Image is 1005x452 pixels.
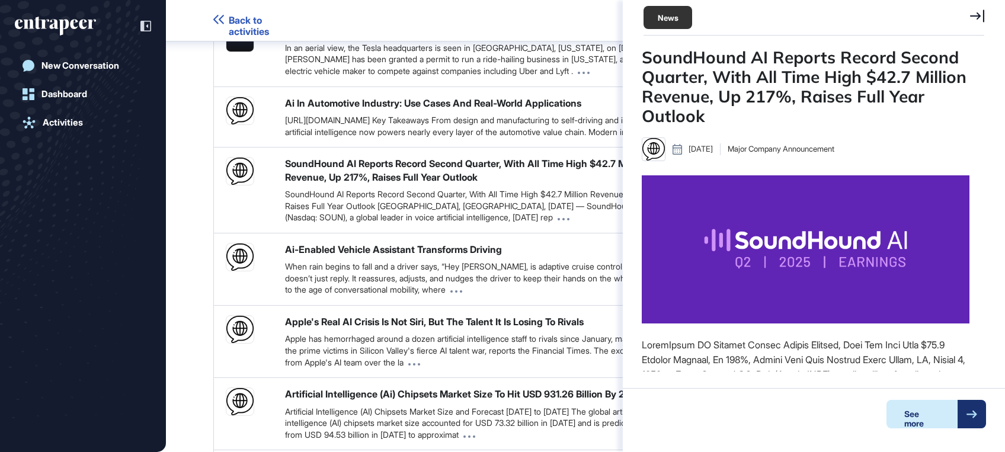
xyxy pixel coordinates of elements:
[226,97,254,124] img: placeholder.png
[644,6,692,29] div: News
[285,333,681,368] div: Apple has hemorrhaged around a dozen artificial intelligence staff to rivals since January, makin...
[285,243,502,256] div: Ai-Enabled Vehicle Assistant Transforms Driving
[15,82,151,106] a: Dashboard
[285,42,681,77] div: In an aerial view, the Tesla headquarters is seen in [GEOGRAPHIC_DATA], [US_STATE], on [DATE]. [P...
[285,157,681,184] div: SoundHound AI Reports Record Second Quarter, With All Time High $42.7 Million Revenue, Up 217%, R...
[285,97,581,110] div: Ai In Automotive Industry: Use Cases And Real-World Applications
[285,406,681,441] div: Artificial Intelligence (AI) Chipsets Market Size and Forecast [DATE] to [DATE] The global artifi...
[15,17,96,36] div: entrapeer-logo
[642,47,986,126] div: SoundHound AI Reports Record Second Quarter, With All Time High $42.7 Million Revenue, Up 217%, R...
[15,111,151,134] a: Activities
[886,400,986,428] a: See more
[213,15,304,26] a: Back to activities
[285,315,584,328] div: Apple's Real AI Crisis Is Not Siri, But The Talent It Is Losing To Rivals
[229,15,304,37] span: Back to activities
[642,175,969,323] img: Earnings-Lock-Up.png
[285,114,681,137] div: [URL][DOMAIN_NAME] Key Takeaways From design and manufacturing to self-driving and infotainment, ...
[285,261,681,296] div: When rain begins to fall and a driver says, “Hey [PERSON_NAME], is adaptive cruise control on?”—t...
[720,143,834,155] div: Major Company Announcement
[43,117,83,128] div: Activities
[886,400,958,428] div: See more
[642,138,665,161] img: placeholder.png
[673,143,713,155] div: [DATE]
[285,188,681,223] div: SoundHound AI Reports Record Second Quarter, With All Time High $42.7 Million Revenue, Up 217%, R...
[41,89,87,100] div: Dashboard
[226,388,254,415] img: placeholder.png
[285,387,643,400] div: Artificial Intelligence (Ai) Chipsets Market Size To Hit USD 931.26 Billion By 2034
[15,54,151,78] a: New Conversation
[41,60,119,71] div: New Conversation
[226,243,254,271] img: placeholder.png
[226,158,254,185] img: placeholder.png
[226,316,254,343] img: placeholder.png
